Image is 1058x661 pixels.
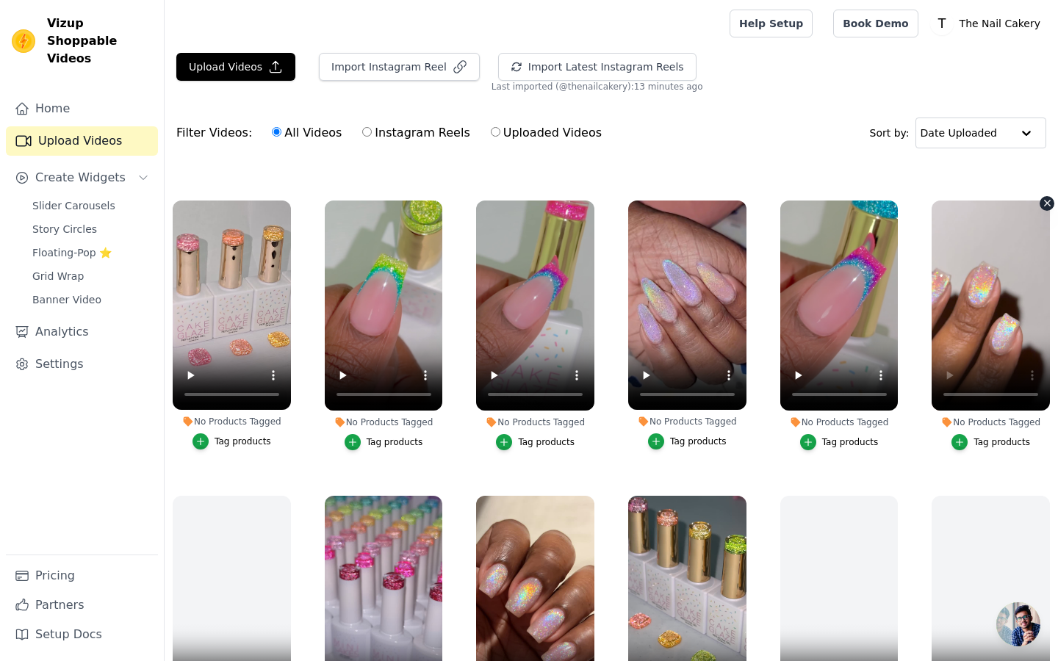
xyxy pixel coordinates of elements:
button: Import Instagram Reel [319,53,480,81]
div: No Products Tagged [476,416,594,428]
input: Uploaded Videos [491,127,500,137]
button: Tag products [951,434,1030,450]
button: Video Delete [1040,196,1054,211]
a: Settings [6,350,158,379]
a: Pricing [6,561,158,590]
div: Tag products [215,436,271,447]
button: Upload Videos [176,53,295,81]
a: Banner Video [24,289,158,310]
span: Last imported (@ thenailcakery ): 13 minutes ago [492,81,703,93]
a: Grid Wrap [24,266,158,286]
div: Tag products [670,436,727,447]
a: Upload Videos [6,126,158,156]
div: Tag products [518,436,575,448]
button: Create Widgets [6,163,158,192]
button: Tag products [345,434,423,450]
img: Vizup [12,29,35,53]
span: Grid Wrap [32,269,84,283]
input: Instagram Reels [362,127,372,137]
span: Create Widgets [35,169,126,187]
div: No Products Tagged [173,416,291,427]
p: The Nail Cakery [954,10,1046,37]
div: Tag products [822,436,879,448]
div: Tag products [974,436,1030,448]
a: Partners [6,590,158,620]
span: Slider Carousels [32,198,115,213]
div: No Products Tagged [780,416,899,428]
div: No Products Tagged [628,416,746,427]
text: T [937,16,946,31]
a: Slider Carousels [24,195,158,216]
button: T The Nail Cakery [930,10,1046,37]
a: Setup Docs [6,620,158,649]
input: All Videos [272,127,281,137]
a: Book Demo [833,10,918,37]
a: Story Circles [24,219,158,239]
button: Import Latest Instagram Reels [498,53,697,81]
span: Banner Video [32,292,101,307]
button: Tag products [496,434,575,450]
a: Help Setup [730,10,813,37]
a: Home [6,94,158,123]
div: Sort by: [870,118,1047,148]
span: Vizup Shoppable Videos [47,15,152,68]
div: Filter Videos: [176,116,610,150]
label: Uploaded Videos [490,123,602,142]
button: Tag products [648,433,727,449]
div: Tag products [367,436,423,448]
label: All Videos [271,123,342,142]
label: Instagram Reels [361,123,470,142]
div: No Products Tagged [325,416,443,428]
div: Open chat [996,602,1040,646]
span: Story Circles [32,222,97,236]
div: No Products Tagged [932,416,1050,428]
button: Tag products [192,433,271,449]
span: Floating-Pop ⭐ [32,245,112,260]
a: Floating-Pop ⭐ [24,242,158,263]
a: Analytics [6,317,158,347]
button: Tag products [800,434,879,450]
